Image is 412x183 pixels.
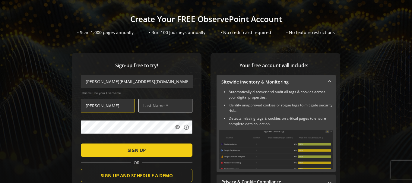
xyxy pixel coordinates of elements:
input: First Name * [81,99,135,112]
span: SIGN UP [128,145,146,156]
li: Detects missing tags & cookies on critical pages to ensure complete data collection. [229,116,333,127]
mat-icon: visibility [174,124,180,130]
li: Identify unapproved cookies or rogue tags to mitigate security risks. [229,103,333,113]
div: • No feature restrictions [286,30,335,36]
mat-icon: info [183,124,189,130]
button: SIGN UP [81,144,192,157]
div: • Run 100 Journeys annually [149,30,205,36]
span: Your free account will include: [217,62,331,69]
input: Last Name * [138,99,192,112]
mat-panel-title: Sitewide Inventory & Monitoring [221,79,324,85]
span: OR [131,160,142,166]
span: Sign-up free to try! [81,62,192,69]
div: • Scan 1,000 pages annually [77,30,134,36]
span: SIGN UP AND SCHEDULE A DEMO [101,170,173,181]
input: Email Address (name@work-email.com) * [81,75,192,88]
img: Sitewide Inventory & Monitoring [219,130,333,169]
li: Automatically discover and audit all tags & cookies across your digital properties. [229,89,333,100]
button: SIGN UP AND SCHEDULE A DEMO [81,169,192,182]
mat-expansion-panel-header: Sitewide Inventory & Monitoring [217,75,336,89]
span: This will be your Username [81,91,192,95]
div: • No credit card required [220,30,271,36]
div: Sitewide Inventory & Monitoring [217,89,336,172]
